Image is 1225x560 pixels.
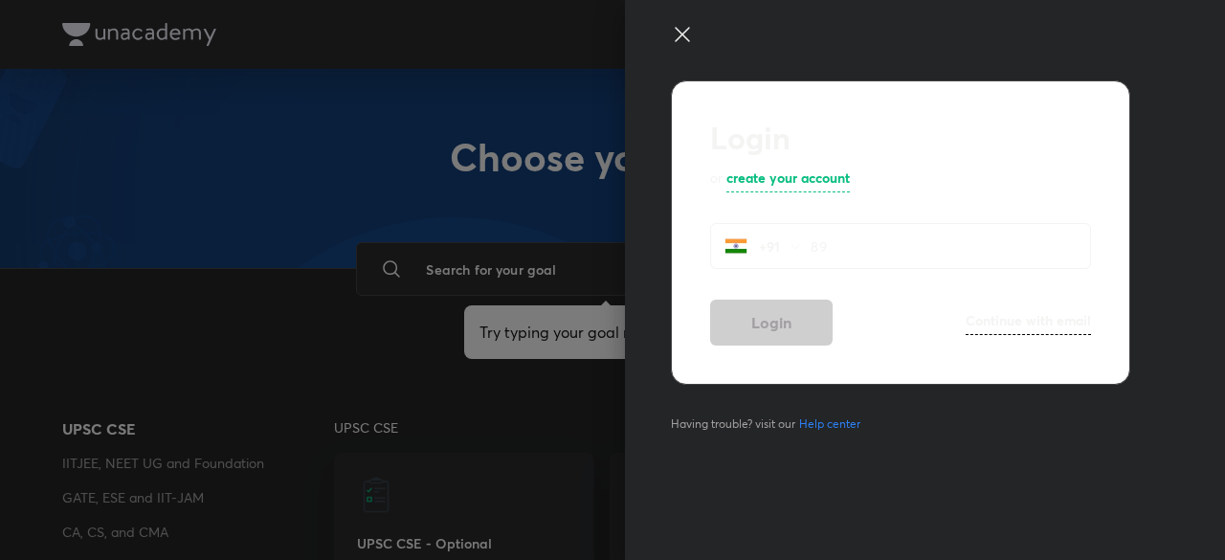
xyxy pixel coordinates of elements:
[811,227,1090,266] input: Enter your mobile number
[795,415,864,433] a: Help center
[726,168,850,192] a: create your account
[671,415,868,433] span: Having trouble? visit our
[710,300,833,346] button: Login
[710,120,1091,156] h2: Login
[724,235,747,258] img: India
[966,310,1091,330] h6: Continue with email
[747,236,788,257] p: +91
[726,168,850,188] h6: create your account
[966,310,1091,335] a: Continue with email
[710,168,723,192] p: or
